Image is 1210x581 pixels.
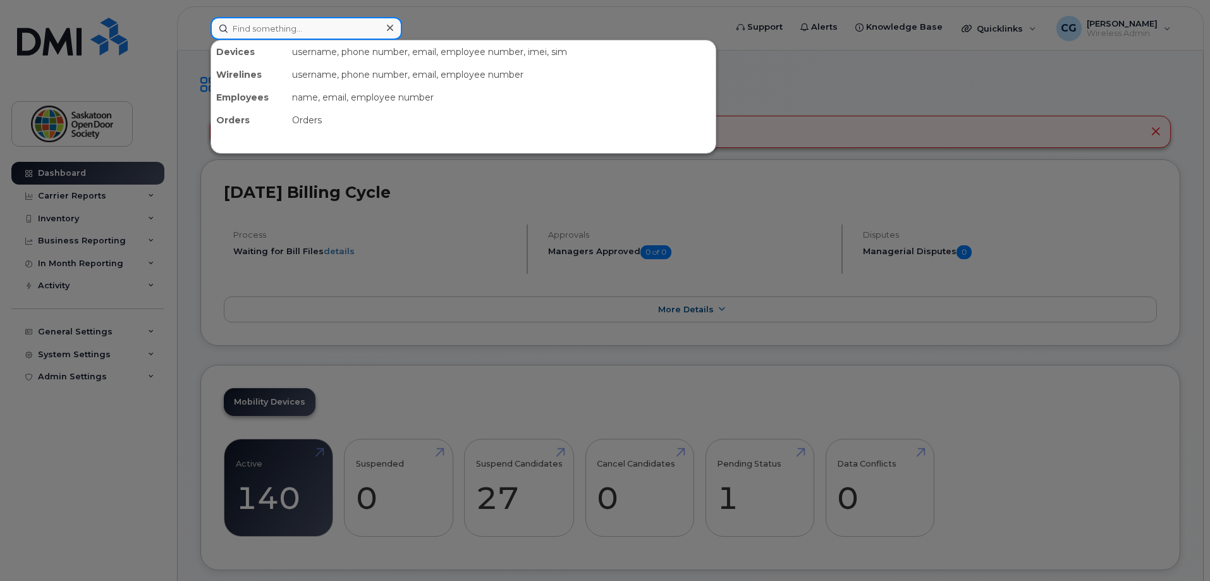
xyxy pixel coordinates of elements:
[287,86,716,109] div: name, email, employee number
[287,63,716,86] div: username, phone number, email, employee number
[287,40,716,63] div: username, phone number, email, employee number, imei, sim
[211,86,287,109] div: Employees
[211,40,287,63] div: Devices
[211,63,287,86] div: Wirelines
[287,109,716,131] div: Orders
[211,109,287,131] div: Orders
